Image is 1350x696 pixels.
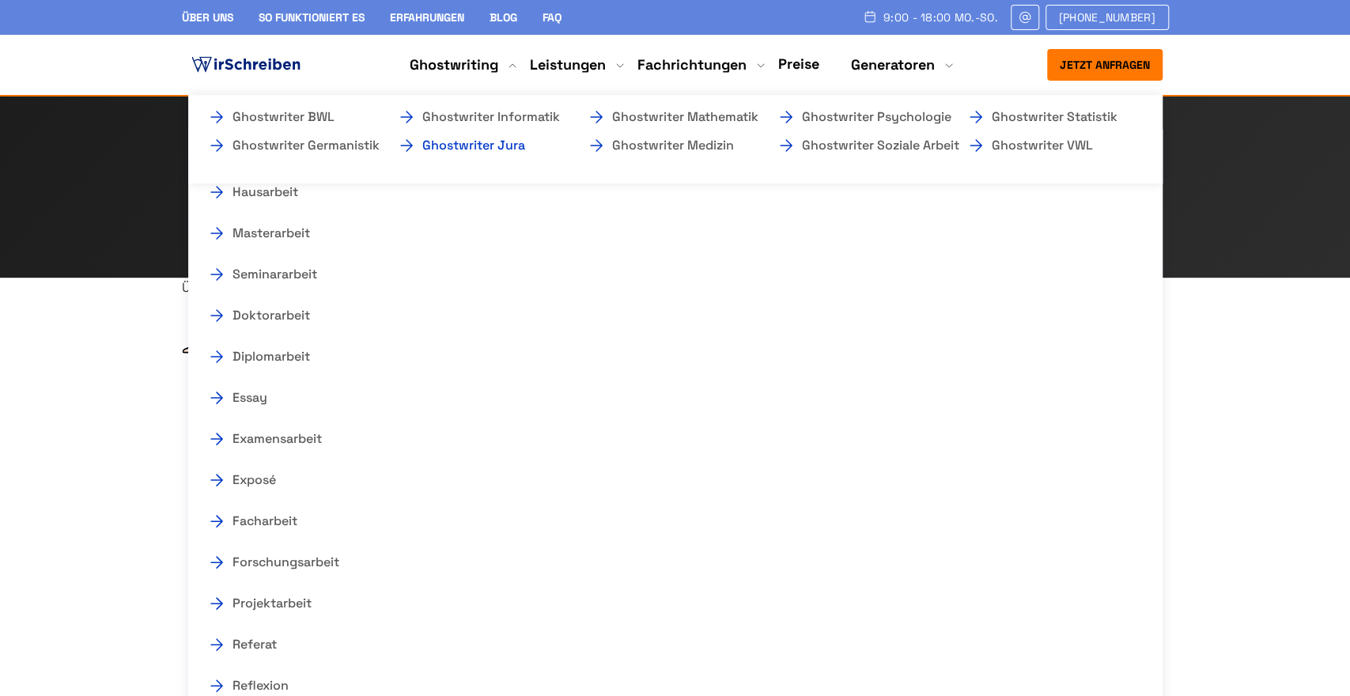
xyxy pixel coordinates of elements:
[207,388,365,407] a: Essay
[390,10,464,25] a: Erfahrungen
[587,108,745,127] a: Ghostwriter Mathematik
[207,676,365,695] a: Reflexion
[207,553,365,572] a: Forschungsarbeit
[490,10,517,25] a: Blog
[966,136,1125,155] a: Ghostwriter VWL
[1059,11,1155,24] span: [PHONE_NUMBER]
[259,10,365,25] a: So funktioniert es
[182,278,1169,298] div: Übergeben Sie komplexe Arbeiten an die akademische Ghostwriting Agentur WirSchreiben - wir liefer...
[587,136,745,155] a: Ghostwriter Medizin
[207,471,365,490] a: Exposé
[207,224,365,243] a: Masterarbeit
[207,265,365,284] a: Seminararbeit
[543,10,562,25] a: FAQ
[778,55,819,73] a: Preise
[1046,5,1169,30] a: [PHONE_NUMBER]
[182,10,233,25] a: Über uns
[1047,49,1163,81] button: Jetzt anfragen
[207,183,365,202] a: Hausarbeit
[777,108,935,127] a: Ghostwriter Psychologie
[207,108,365,127] a: Ghostwriter BWL
[966,108,1125,127] a: Ghostwriter Statistik
[397,136,555,155] a: Ghostwriter Jura
[207,347,365,366] a: Diplomarbeit
[777,136,935,155] a: Ghostwriter Soziale Arbeit
[207,429,365,448] a: Examensarbeit
[397,108,555,127] a: Ghostwriter Informatik
[410,55,498,74] a: Ghostwriting
[207,635,365,654] a: Referat
[863,10,877,23] img: Schedule
[207,512,365,531] a: Facharbeit
[207,594,365,613] a: Projektarbeit
[883,11,998,24] span: 9:00 - 18:00 Mo.-So.
[188,53,304,77] img: logo ghostwriter-österreich
[530,55,606,74] a: Leistungen
[851,55,935,74] a: Generatoren
[207,136,365,155] a: Ghostwriter Germanistik
[207,306,365,325] a: Doktorarbeit
[637,55,747,74] a: Fachrichtungen
[1018,11,1032,24] img: Email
